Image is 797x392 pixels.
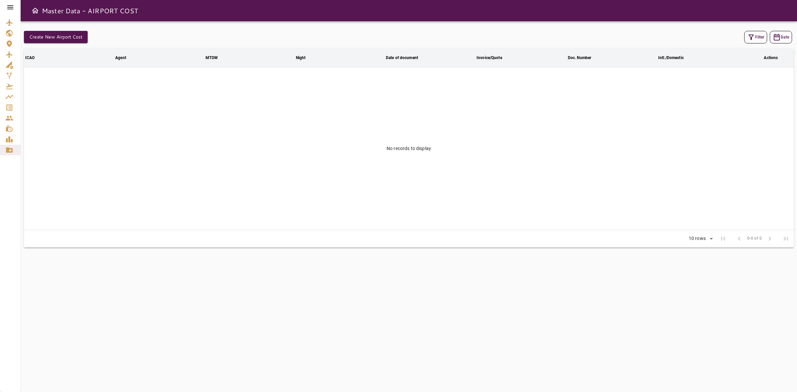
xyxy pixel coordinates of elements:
[731,231,747,247] span: Previous Page
[24,31,88,43] button: Create New Airport Cost
[42,5,138,16] h6: Master Data - AIRPORT COST
[296,54,306,62] div: Night
[778,231,794,247] span: Last Page
[568,54,591,62] div: Doc. Number
[658,54,684,62] div: Intl./Domestic
[206,54,218,62] div: MTOW
[747,235,762,242] span: 0-0 of 0
[770,31,792,43] button: Date
[568,54,600,62] span: Doc. Number
[296,54,314,62] span: Night
[762,231,778,247] span: Next Page
[658,54,692,62] span: Intl./Domestic
[25,54,35,62] div: ICAO
[115,54,126,62] div: Agent
[386,54,427,62] span: Date of document
[29,4,42,17] button: Open drawer
[715,231,731,247] span: First Page
[24,67,794,230] td: No records to display
[115,54,135,62] span: Agent
[206,54,227,62] span: MTOW
[477,54,502,62] div: Invoice/Quote
[687,236,707,241] div: 10 rows
[25,54,44,62] span: ICAO
[477,54,511,62] span: Invoice/Quote
[386,54,418,62] div: Date of document
[744,31,767,43] button: Filter
[684,234,715,244] div: 10 rows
